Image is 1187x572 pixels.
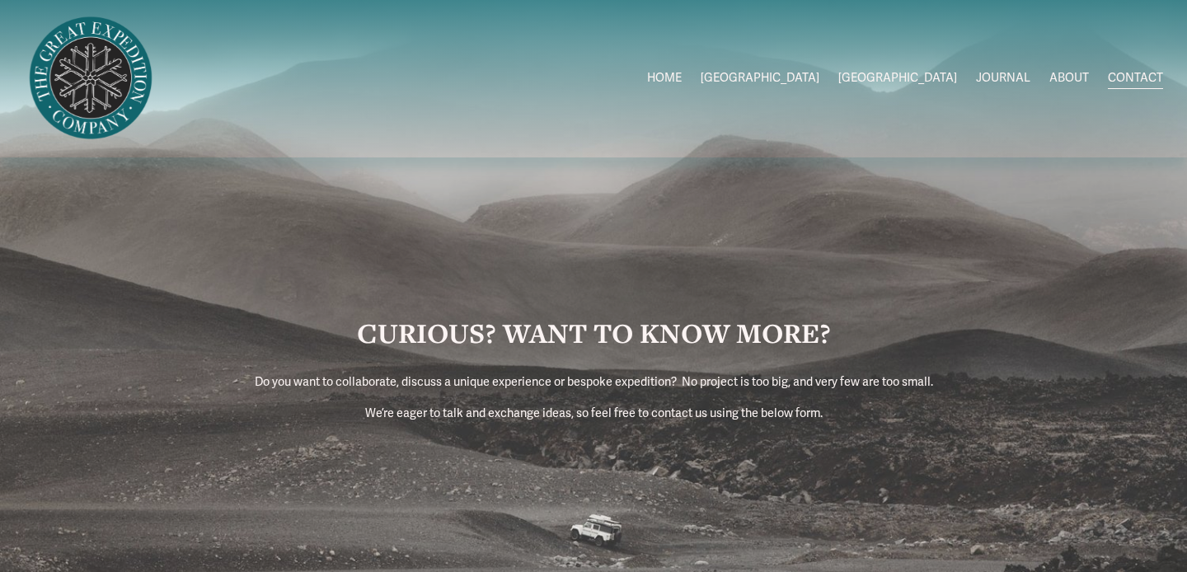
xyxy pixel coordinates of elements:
[1108,67,1163,91] a: CONTACT
[24,12,157,145] img: Arctic Expeditions
[701,67,819,91] a: folder dropdown
[365,406,823,420] span: We’re eager to talk and exchange ideas, so feel free to contact us using the below form.
[1049,67,1089,91] a: ABOUT
[976,67,1030,91] a: JOURNAL
[838,67,957,91] a: folder dropdown
[357,315,831,351] strong: CURIOUS? WANT TO KNOW MORE?
[838,68,957,89] span: [GEOGRAPHIC_DATA]
[701,68,819,89] span: [GEOGRAPHIC_DATA]
[647,67,682,91] a: HOME
[255,375,933,389] span: Do you want to collaborate, discuss a unique experience or bespoke expedition? No project is too ...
